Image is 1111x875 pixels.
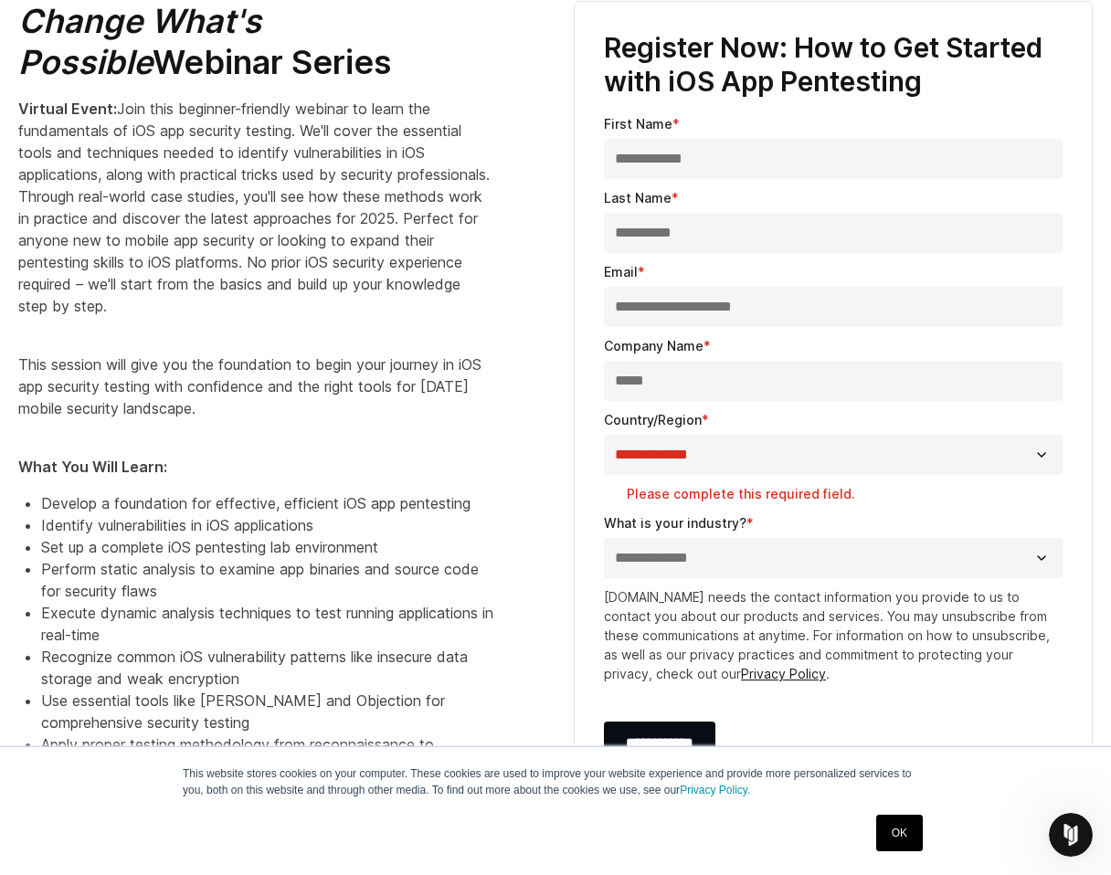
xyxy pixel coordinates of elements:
span: This session will give you the foundation to begin your journey in iOS app security testing with ... [18,355,481,417]
li: Identify vulnerabilities in iOS applications [41,514,493,536]
span: Join this beginner-friendly webinar to learn the fundamentals of iOS app security testing. We'll ... [18,100,490,315]
li: Develop a foundation for effective, efficient iOS app pentesting [41,492,493,514]
li: Execute dynamic analysis techniques to test running applications in real-time [41,602,493,646]
p: [DOMAIN_NAME] needs the contact information you provide to us to contact you about our products a... [604,587,1063,683]
span: Company Name [604,338,704,353]
strong: What You Will Learn: [18,458,167,476]
span: Email [604,264,638,279]
span: Country/Region [604,412,702,427]
li: Set up a complete iOS pentesting lab environment [41,536,493,558]
span: First Name [604,116,672,132]
span: Last Name [604,190,672,206]
li: Apply proper testing methodology from reconnaissance to exploitation [41,733,493,777]
iframe: Intercom live chat [1049,813,1093,857]
a: Privacy Policy. [680,784,750,796]
h2: Webinar Series [18,1,493,83]
span: What is your industry? [604,515,746,531]
label: Please complete this required field. [627,485,1063,503]
p: This website stores cookies on your computer. These cookies are used to improve your website expe... [183,765,928,798]
em: Change What's Possible [18,1,261,82]
strong: Virtual Event: [18,100,117,118]
li: Perform static analysis to examine app binaries and source code for security flaws [41,558,493,602]
h3: Register Now: How to Get Started with iOS App Pentesting [604,31,1063,100]
a: Privacy Policy [741,666,826,681]
li: Recognize common iOS vulnerability patterns like insecure data storage and weak encryption [41,646,493,690]
li: Use essential tools like [PERSON_NAME] and Objection for comprehensive security testing [41,690,493,733]
a: OK [876,815,923,851]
